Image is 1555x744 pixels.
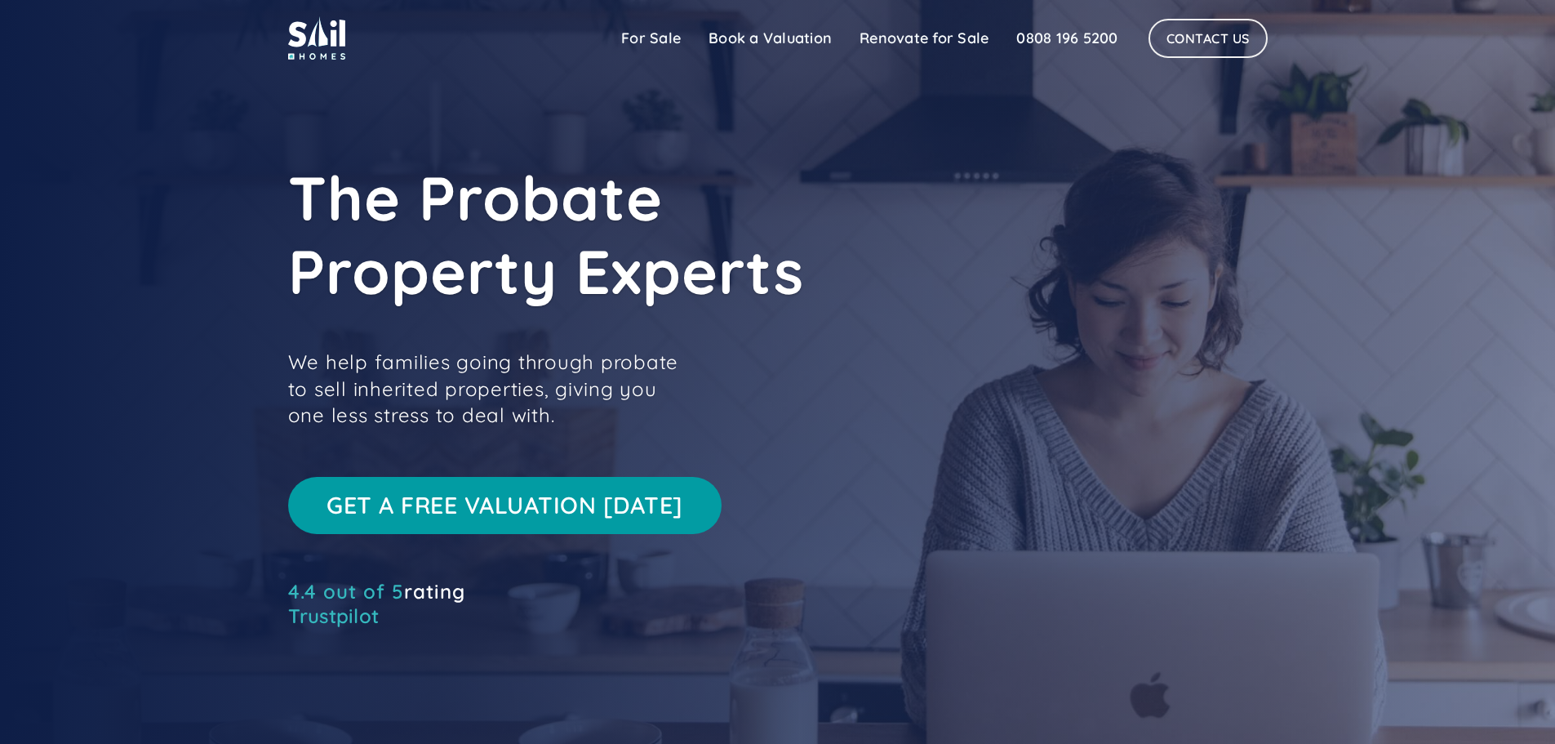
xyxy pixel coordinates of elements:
[846,22,1002,55] a: Renovate for Sale
[288,349,696,428] p: We help families going through probate to sell inherited properties, giving you one less stress t...
[1002,22,1131,55] a: 0808 196 5200
[288,583,465,599] a: 4.4 out of 5rating
[607,22,695,55] a: For Sale
[288,583,465,599] div: rating
[288,161,1023,308] h1: The Probate Property Experts
[288,604,380,628] a: Trustpilot
[695,22,846,55] a: Book a Valuation
[288,16,345,60] img: sail home logo
[288,579,404,604] span: 4.4 out of 5
[288,477,722,534] a: Get a free valuation [DATE]
[1148,19,1268,58] a: Contact Us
